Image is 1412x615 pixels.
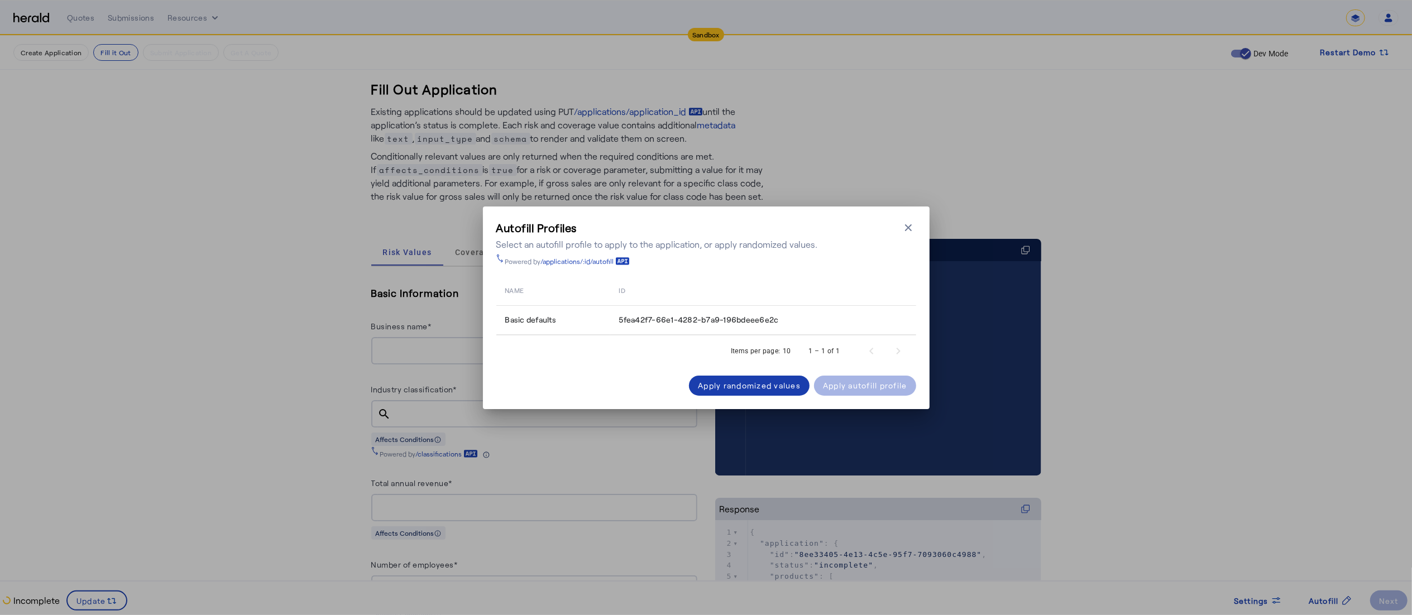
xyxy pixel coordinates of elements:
div: Items per page: [731,345,781,357]
span: Basic defaults [505,314,557,325]
button: Apply randomized values [689,376,810,396]
a: /applications/:id/autofill [541,257,630,266]
span: 5fea42f7-66e1-4282-b7a9-196bdeee6e2c [619,314,779,325]
div: 10 [783,345,791,357]
div: Select an autofill profile to apply to the application, or apply randomized values. [496,238,818,251]
span: name [505,284,524,295]
h3: Autofill Profiles [496,220,818,236]
div: Powered by [505,257,630,266]
div: Apply randomized values [698,379,801,391]
span: id [619,284,625,295]
div: 1 – 1 of 1 [809,345,840,357]
table: Table view of all quotes submitted by your platform [496,275,916,335]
